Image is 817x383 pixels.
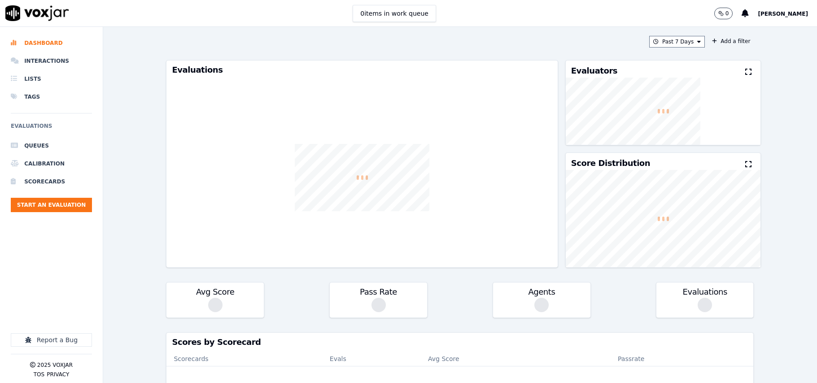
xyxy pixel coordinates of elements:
a: Lists [11,70,92,88]
button: Add a filter [708,36,754,47]
span: [PERSON_NAME] [758,11,808,17]
a: Scorecards [11,173,92,191]
button: 0items in work queue [353,5,436,22]
a: Tags [11,88,92,106]
button: Past 7 Days [649,36,705,48]
h3: Evaluators [571,67,617,75]
h3: Evaluations [662,288,748,296]
button: [PERSON_NAME] [758,8,817,19]
th: Scorecards [166,352,322,366]
img: voxjar logo [5,5,69,21]
a: Queues [11,137,92,155]
h3: Agents [498,288,585,296]
a: Calibration [11,155,92,173]
h3: Evaluations [172,66,552,74]
h3: Score Distribution [571,159,650,167]
h3: Scores by Scorecard [172,338,748,346]
button: TOS [34,371,44,378]
a: Interactions [11,52,92,70]
h3: Pass Rate [335,288,421,296]
h6: Evaluations [11,121,92,137]
h3: Avg Score [172,288,258,296]
th: Avg Score [421,352,566,366]
button: Privacy [47,371,69,378]
button: 0 [714,8,742,19]
p: 2025 Voxjar [37,361,73,369]
button: Report a Bug [11,333,92,347]
button: Start an Evaluation [11,198,92,212]
button: 0 [714,8,733,19]
a: Dashboard [11,34,92,52]
p: 0 [725,10,729,17]
th: Passrate [566,352,696,366]
th: Evals [323,352,421,366]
